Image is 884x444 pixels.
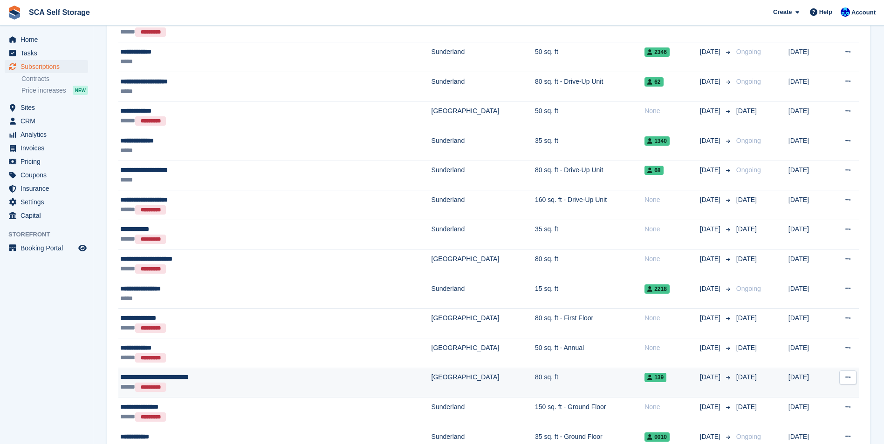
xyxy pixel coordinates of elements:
span: [DATE] [736,314,757,322]
td: Sunderland [432,397,535,427]
td: Sunderland [432,72,535,101]
td: 50 sq. ft [535,101,644,131]
td: 80 sq. ft [535,368,644,397]
span: [DATE] [700,343,722,353]
span: 0010 [644,432,670,442]
td: [DATE] [788,249,829,279]
span: Pricing [21,155,76,168]
div: None [644,106,700,116]
span: 62 [644,77,663,87]
span: Sites [21,101,76,114]
span: Capital [21,209,76,222]
a: menu [5,101,88,114]
img: Kelly Neesham [841,7,850,17]
a: Contracts [21,74,88,83]
td: 35 sq. ft [535,131,644,161]
a: menu [5,33,88,46]
td: Sunderland [432,131,535,161]
td: [DATE] [788,131,829,161]
span: 68 [644,166,663,175]
td: [GEOGRAPHIC_DATA] [432,249,535,279]
td: Sunderland [432,42,535,72]
td: Sunderland [432,279,535,309]
span: Ongoing [736,48,761,55]
td: [GEOGRAPHIC_DATA] [432,368,535,397]
span: [DATE] [736,196,757,203]
td: 50 sq. ft - Annual [535,338,644,368]
span: [DATE] [700,284,722,294]
span: 139 [644,373,666,382]
span: Home [21,33,76,46]
td: [DATE] [788,279,829,309]
span: [DATE] [736,107,757,114]
span: Help [819,7,832,17]
td: 50 sq. ft [535,42,644,72]
span: Ongoing [736,285,761,292]
span: [DATE] [736,255,757,262]
td: [DATE] [788,42,829,72]
td: [DATE] [788,338,829,368]
span: Tasks [21,47,76,60]
div: None [644,224,700,234]
a: menu [5,128,88,141]
div: None [644,343,700,353]
span: Coupons [21,168,76,182]
span: [DATE] [700,224,722,234]
div: None [644,313,700,323]
span: Create [773,7,792,17]
a: SCA Self Storage [25,5,94,20]
div: None [644,402,700,412]
div: NEW [73,86,88,95]
td: [DATE] [788,220,829,249]
span: Account [851,8,876,17]
td: 80 sq. ft - Drive-Up Unit [535,72,644,101]
span: Invoices [21,141,76,155]
a: menu [5,155,88,168]
a: Price increases NEW [21,85,88,95]
span: [DATE] [700,402,722,412]
td: Sunderland [432,220,535,249]
span: Ongoing [736,433,761,440]
span: Ongoing [736,166,761,174]
td: 160 sq. ft - Drive-Up Unit [535,190,644,220]
a: Preview store [77,242,88,254]
span: Settings [21,195,76,209]
span: [DATE] [736,225,757,233]
td: 35 sq. ft [535,220,644,249]
span: [DATE] [700,195,722,205]
td: [DATE] [788,101,829,131]
span: 1340 [644,136,670,146]
span: 2346 [644,47,670,57]
div: None [644,195,700,205]
span: Price increases [21,86,66,95]
a: menu [5,141,88,155]
a: menu [5,114,88,128]
a: menu [5,168,88,182]
div: None [644,254,700,264]
td: [GEOGRAPHIC_DATA] [432,309,535,338]
span: Insurance [21,182,76,195]
span: [DATE] [700,432,722,442]
span: CRM [21,114,76,128]
td: Sunderland [432,161,535,190]
span: 2218 [644,284,670,294]
img: stora-icon-8386f47178a22dfd0bd8f6a31ec36ba5ce8667c1dd55bd0f319d3a0aa187defe.svg [7,6,21,20]
span: [DATE] [700,106,722,116]
span: [DATE] [736,344,757,351]
span: [DATE] [700,47,722,57]
td: [DATE] [788,397,829,427]
td: [GEOGRAPHIC_DATA] [432,338,535,368]
td: [DATE] [788,13,829,42]
span: Storefront [8,230,93,239]
span: Ongoing [736,78,761,85]
span: [DATE] [700,136,722,146]
a: menu [5,182,88,195]
span: [DATE] [736,373,757,381]
td: [DATE] [788,309,829,338]
td: [DATE] [788,161,829,190]
span: [DATE] [700,372,722,382]
td: [DATE] [788,368,829,397]
td: [DATE] [788,72,829,101]
td: [DATE] [788,190,829,220]
span: Subscriptions [21,60,76,73]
